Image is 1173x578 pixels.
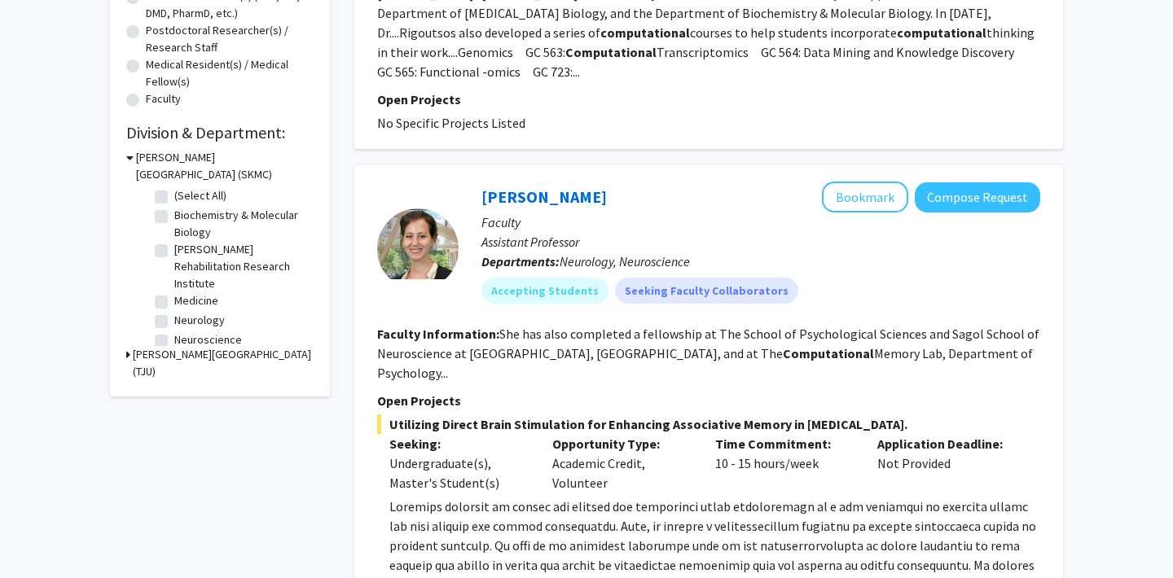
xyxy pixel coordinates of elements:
[174,207,310,241] label: Biochemistry & Molecular Biology
[877,434,1016,453] p: Application Deadline:
[377,115,525,131] span: No Specific Projects Listed
[174,187,226,204] label: (Select All)
[865,434,1028,493] div: Not Provided
[560,253,690,269] span: Neurology, Neuroscience
[146,56,314,90] label: Medical Resident(s) / Medical Fellow(s)
[136,149,314,183] h3: [PERSON_NAME][GEOGRAPHIC_DATA] (SKMC)
[174,292,218,309] label: Medicine
[377,414,1040,434] span: Utilizing Direct Brain Stimulation for Enhancing Associative Memory in [MEDICAL_DATA].
[915,182,1040,212] button: Compose Request to Noa Herz
[377,90,1040,109] p: Open Projects
[481,253,560,269] b: Departments:
[377,391,1040,410] p: Open Projects
[822,182,908,212] button: Add Noa Herz to Bookmarks
[897,24,986,41] b: computational
[615,278,798,304] mat-chip: Seeking Faculty Collaborators
[600,24,690,41] b: computational
[481,278,608,304] mat-chip: Accepting Students
[146,22,314,56] label: Postdoctoral Researcher(s) / Research Staff
[389,453,528,493] div: Undergraduate(s), Master's Student(s)
[174,331,242,348] label: Neuroscience
[174,312,225,329] label: Neurology
[389,434,528,453] p: Seeking:
[565,44,657,60] b: Computational
[481,232,1040,252] p: Assistant Professor
[126,123,314,142] h2: Division & Department:
[133,346,314,380] h3: [PERSON_NAME][GEOGRAPHIC_DATA] (TJU)
[481,212,1040,232] p: Faculty
[783,345,874,361] b: Computational
[377,326,499,342] b: Faculty Information:
[703,434,866,493] div: 10 - 15 hours/week
[174,241,310,292] label: [PERSON_NAME] Rehabilitation Research Institute
[552,434,691,453] p: Opportunity Type:
[481,186,607,207] a: [PERSON_NAME]
[146,90,181,107] label: Faculty
[540,434,703,493] div: Academic Credit, Volunteer
[12,505,69,566] iframe: Chat
[715,434,854,453] p: Time Commitment:
[377,326,1039,381] fg-read-more: She has also completed a fellowship at The School of Psychological Sciences and Sagol School of N...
